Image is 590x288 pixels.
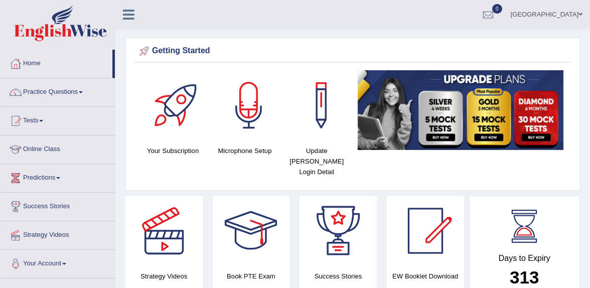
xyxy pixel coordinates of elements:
a: Tests [1,107,115,132]
a: Your Account [1,250,115,275]
h4: Microphone Setup [214,146,275,156]
a: Success Stories [1,193,115,218]
a: Strategy Videos [1,221,115,246]
div: Getting Started [137,44,568,59]
img: small5.jpg [358,70,563,150]
h4: Days to Expiry [481,254,569,263]
a: Home [1,50,112,75]
h4: EW Booklet Download [387,271,464,281]
h4: Success Stories [300,271,377,281]
h4: Strategy Videos [125,271,203,281]
h4: Your Subscription [142,146,204,156]
a: Online Class [1,135,115,161]
h4: Book PTE Exam [213,271,290,281]
a: Predictions [1,164,115,189]
h4: Update [PERSON_NAME] Login Detail [286,146,348,177]
span: 0 [492,4,502,14]
a: Practice Questions [1,78,115,103]
b: 313 [510,267,539,287]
